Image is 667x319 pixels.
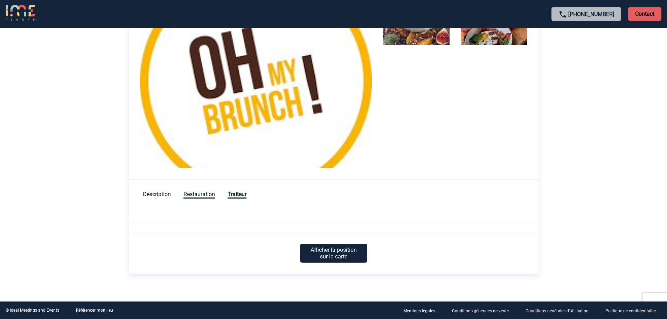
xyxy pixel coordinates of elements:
p: Politique de confidentialité [605,308,656,313]
p: Afficher la position sur la carte [300,244,367,263]
a: Référencer mon lieu [76,308,113,313]
a: [PHONE_NUMBER] [568,11,614,18]
a: Conditions générales de vente [446,307,520,314]
span: Restauration [183,191,215,199]
a: Mentions légales [398,307,446,314]
span: Description [143,191,171,197]
p: Mentions légales [403,308,435,313]
a: Politique de confidentialité [600,307,667,314]
span: Traiteur [228,191,246,199]
p: Contact [628,7,661,21]
img: call-24-px.png [558,10,567,19]
p: Conditions générales d'utilisation [526,308,589,313]
div: © Ideal Meetings and Events [6,308,59,313]
p: Conditions générales de vente [452,308,509,313]
a: Conditions générales d'utilisation [520,307,600,314]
